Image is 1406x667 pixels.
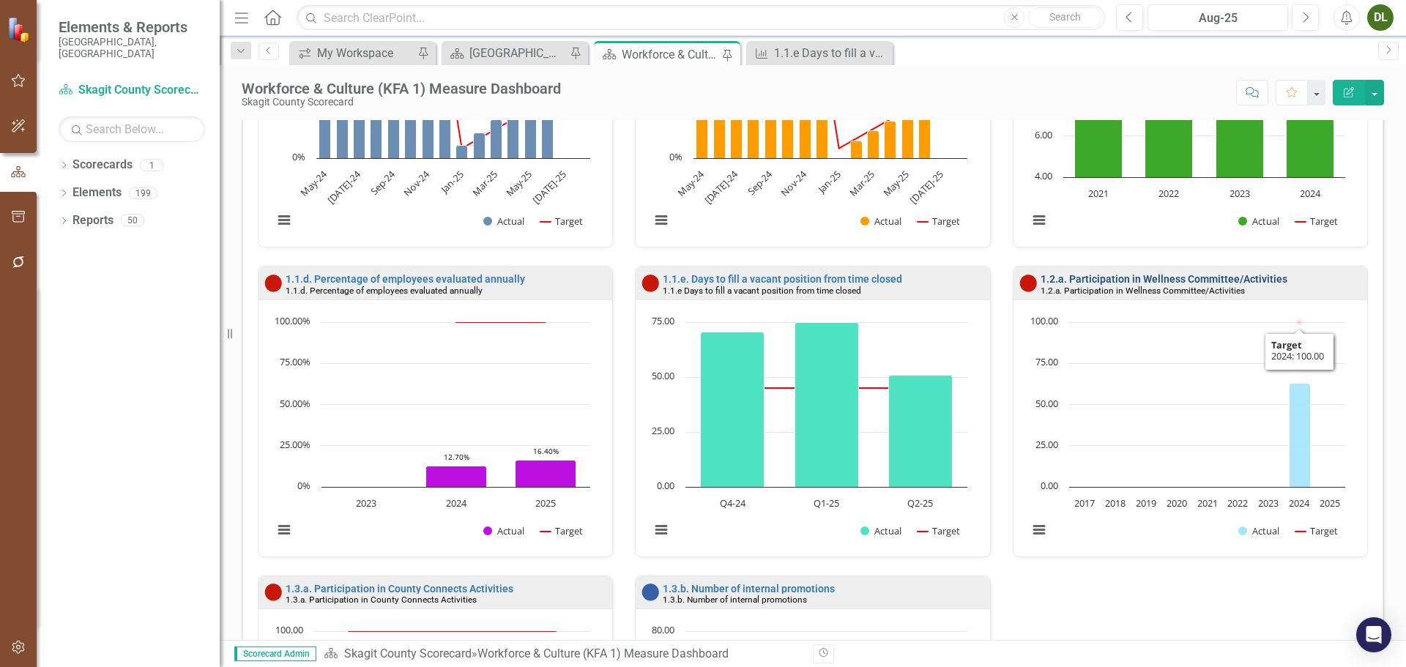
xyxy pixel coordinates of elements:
div: Skagit County Scorecard [242,97,561,108]
text: 75.00 [652,314,674,327]
text: Nov-24 [778,168,809,199]
text: 6.00 [1035,128,1052,141]
div: [GEOGRAPHIC_DATA] Page [469,44,566,62]
g: Actual, series 1 of 2. Bar series with 3 bars. [366,460,576,487]
img: Below Plan [264,275,282,292]
a: Skagit County Scorecard [344,646,472,660]
button: Show Actual [483,215,524,228]
svg: Interactive chart [643,315,975,553]
img: Below Plan [1019,275,1037,292]
svg: Interactive chart [266,315,598,553]
text: Q4-24 [720,496,746,510]
text: 2017 [1074,496,1095,510]
button: View chart menu, Chart [651,210,672,231]
div: Double-Click to Edit [258,266,613,556]
button: Show Actual [860,215,901,228]
a: 1.1.d. Percentage of employees evaluated annually [286,273,525,285]
a: Reports [72,212,114,229]
span: Elements & Reports [59,18,205,36]
div: Chart. Highcharts interactive chart. [1021,5,1360,243]
text: Jan-25 [814,168,844,197]
div: 1.1.e Days to fill a vacant position from time closed [774,44,889,62]
path: Apr-25, 4.87. Actual. [507,111,519,159]
text: [DATE]-25 [907,168,946,206]
path: Jul-24, 7.69. Actual. [354,83,365,159]
text: 50.00% [280,397,310,410]
div: Chart. Highcharts interactive chart. [643,315,982,553]
path: Jun-25, 4.78. Actual. [919,112,931,159]
text: 2024 [446,496,467,510]
path: Jan-25, 1.3. Actual. [456,146,468,159]
text: 2022 [1158,187,1179,200]
button: Show Target [918,215,961,228]
g: Target, series 2 of 2. Line with 3 data points. [366,319,548,325]
button: Show Actual [1238,524,1279,537]
img: No Information [641,584,659,601]
a: 1.1.e Days to fill a vacant position from time closed [750,44,889,62]
path: May-25, 5.71. Actual. [525,103,537,159]
path: May-24, 4.82. Actual. [319,112,331,159]
text: 25.00 [652,424,674,437]
div: Chart. Highcharts interactive chart. [266,315,605,553]
div: 199 [129,187,157,199]
path: Aug-24, 7.05. Actual. [748,90,759,159]
text: May-24 [675,168,707,200]
img: Below Plan [641,275,659,292]
div: 1 [140,159,163,171]
g: Actual, series 1 of 2. Bar series with 3 bars. [701,322,953,487]
button: Aug-25 [1148,4,1288,31]
text: 2023 [1258,496,1279,510]
text: [DATE]-25 [530,168,569,206]
text: 0% [292,150,305,163]
div: Workforce & Culture (KFA 1) Measure Dashboard [622,45,718,64]
button: View chart menu, Chart [1029,210,1049,231]
svg: Interactive chart [266,5,598,243]
div: Chart. Highcharts interactive chart. [643,5,982,243]
text: [DATE]-24 [324,168,364,207]
text: Nov-24 [401,168,432,199]
button: Show Target [540,524,584,537]
text: 2025 [1320,496,1340,510]
text: 2019 [1135,496,1156,510]
text: 0.00 [1041,479,1058,492]
a: [GEOGRAPHIC_DATA] Page [445,44,566,62]
small: [GEOGRAPHIC_DATA], [GEOGRAPHIC_DATA] [59,36,205,60]
path: Jun-25, 6.34. Actual. [542,97,554,159]
path: Q4-24, 70.4. Actual. [701,332,765,487]
small: 1.3.b. Number of internal promotions [663,595,807,605]
button: Show Target [918,524,961,537]
img: Below Plan [264,584,282,601]
path: 2025, 16.4. Actual. [516,460,576,487]
button: View chart menu, Chart [274,520,294,540]
text: 2021 [1088,187,1109,200]
div: DL [1367,4,1394,31]
svg: Interactive chart [1021,315,1353,553]
a: My Workspace [293,44,414,62]
a: 1.1.e. Days to fill a vacant position from time closed [663,273,902,285]
small: 1.1.d. Percentage of employees evaluated annually [286,286,483,296]
text: 25.00 [1035,438,1058,451]
text: 0.00 [657,479,674,492]
path: May-24, 4.22. Actual. [696,118,708,159]
path: Feb-25, 1.79. Actual. [851,141,863,159]
path: Q1-25, 74.9. Actual. [795,322,859,487]
text: 50.00 [652,369,674,382]
small: 1.1.e Days to fill a vacant position from time closed [663,286,861,296]
button: Show Target [1295,215,1339,228]
button: Show Actual [860,524,901,537]
text: May-24 [297,168,330,200]
text: Q2-25 [908,496,934,510]
button: Search [1028,7,1101,28]
small: 1.3.a. Participation in County Connects Activities [286,595,477,605]
text: 0% [297,479,310,492]
text: Q1-25 [814,496,839,510]
div: Double-Click to Edit [1013,266,1368,556]
text: 25.00% [280,438,310,451]
svg: Interactive chart [643,5,975,243]
text: 2020 [1166,496,1186,510]
text: 100.00 [1030,314,1058,327]
text: May-25 [503,168,535,199]
path: 2024, 12.7. Actual. [426,466,487,487]
button: Show Target [1295,524,1339,537]
text: 100.00% [275,314,310,327]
